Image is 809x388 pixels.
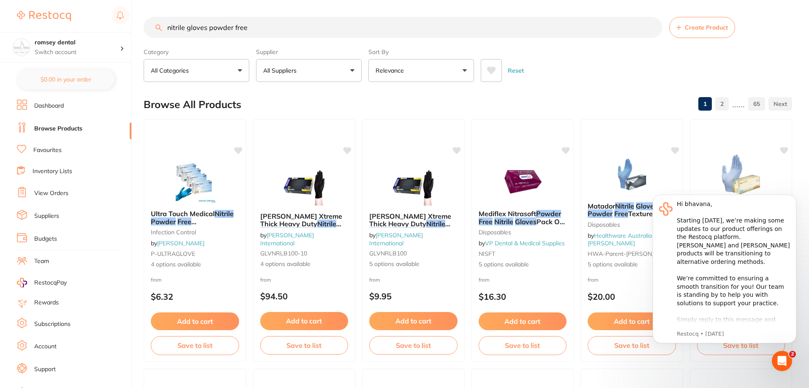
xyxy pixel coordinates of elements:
[614,209,628,218] em: Free
[260,212,342,228] span: [PERSON_NAME] Xtreme Thick Heavy Duty
[34,125,82,133] a: Browse Products
[17,278,67,288] a: RestocqPay
[151,239,204,247] span: by
[34,320,71,328] a: Subscriptions
[13,39,30,56] img: romsey dental
[34,189,68,198] a: View Orders
[17,69,114,90] button: $0.00 in your order
[368,48,474,56] label: Sort By
[369,250,407,257] span: GLVNRLB100
[636,202,657,210] em: Gloves
[151,260,239,269] span: 4 options available
[588,312,676,330] button: Add to cart
[748,95,765,112] a: 65
[260,250,307,257] span: GLVNRLB100-10
[789,351,796,358] span: 2
[151,66,192,75] p: All Categories
[144,99,241,111] h2: Browse All Products
[419,227,433,236] em: Free
[368,59,474,82] button: Relevance
[505,59,526,82] button: Reset
[376,66,407,75] p: Relevance
[157,239,204,247] a: [PERSON_NAME]
[310,227,324,236] em: Free
[260,212,349,228] b: Livingstone Xtreme Thick Heavy Duty Nitrile Gloves, Powder Free, EN374, Black, Carton
[151,292,239,301] p: $6.32
[215,209,234,218] em: Nitrile
[151,312,239,330] button: Add to cart
[615,202,634,210] em: Nitrile
[151,336,239,355] button: Save to list
[283,227,308,236] em: Powder
[479,229,567,236] small: disposables
[588,336,676,355] button: Save to list
[317,220,336,228] em: Nitrile
[34,235,57,243] a: Budgets
[479,209,536,218] span: Mediflex Nitrasoft
[536,209,561,218] em: Powder
[714,153,768,195] img: COATS Nitrile Gloves Powder Free
[34,365,56,374] a: Support
[260,260,349,269] span: 4 options available
[34,102,64,110] a: Dashboard
[732,99,745,109] p: ......
[386,163,441,206] img: Livingstone Xtreme Thick Heavy Duty Nitrile Gloves, Powder Free, EN374, Black, Box
[144,59,249,82] button: All Categories
[640,182,809,365] iframe: Intercom notifications message
[37,18,150,217] div: Hi bhavana, ​ Starting [DATE], we’re making some updates to our product offerings on the Restocq ...
[698,95,712,112] a: 1
[369,277,380,283] span: from
[34,257,49,266] a: Team
[151,277,162,283] span: from
[151,210,239,225] b: Ultra Touch Medical Nitrile Powder Free Gloves 100/box
[369,231,423,247] a: [PERSON_NAME] International
[479,250,495,258] span: NISFT
[479,210,567,225] b: Mediflex Nitrasoft Powder Free Nitrile Gloves Pack Of 200
[33,146,62,155] a: Favourites
[260,231,314,247] span: by
[151,209,215,218] span: Ultra Touch Medical
[588,209,676,225] span: Textured Long Cuff 50/Box
[669,17,735,38] button: Create Product
[588,250,673,258] span: HWA-parent-[PERSON_NAME]
[277,163,332,206] img: Livingstone Xtreme Thick Heavy Duty Nitrile Gloves, Powder Free, EN374, Black, Carton
[369,227,391,236] em: Gloves
[151,217,176,226] em: Powder
[144,17,662,38] input: Search Products
[33,167,72,176] a: Inventory Lists
[369,260,458,269] span: 5 options available
[369,291,458,301] p: $9.95
[392,227,417,236] em: Powder
[37,148,150,156] p: Message from Restocq, sent 5d ago
[588,232,652,247] a: Healthware Australia [PERSON_NAME]
[479,260,567,269] span: 5 options available
[144,48,249,56] label: Category
[588,292,676,301] p: $20.00
[588,202,676,218] b: Matador Nitrile Gloves Powder Free Textured Long Cuff 50/Box
[260,312,349,330] button: Add to cart
[177,217,191,226] em: Free
[17,278,27,288] img: RestocqPay
[256,48,362,56] label: Supplier
[772,351,792,371] iframe: Intercom live chat
[391,227,392,236] span: ,
[34,342,57,351] a: Account
[34,279,67,287] span: RestocqPay
[494,217,513,226] em: Nitrile
[282,227,283,236] span: ,
[17,11,71,21] img: Restocq Logo
[426,220,445,228] em: Nitrile
[588,260,676,269] span: 5 options available
[588,209,613,218] em: Powder
[260,227,282,236] em: Gloves
[35,48,120,57] p: Switch account
[588,277,599,283] span: from
[260,231,314,247] a: [PERSON_NAME] International
[151,229,239,236] small: infection control
[604,153,659,195] img: Matador Nitrile Gloves Powder Free Textured Long Cuff 50/Box
[369,212,451,228] span: [PERSON_NAME] Xtreme Thick Heavy Duty
[263,66,300,75] p: All Suppliers
[479,277,490,283] span: from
